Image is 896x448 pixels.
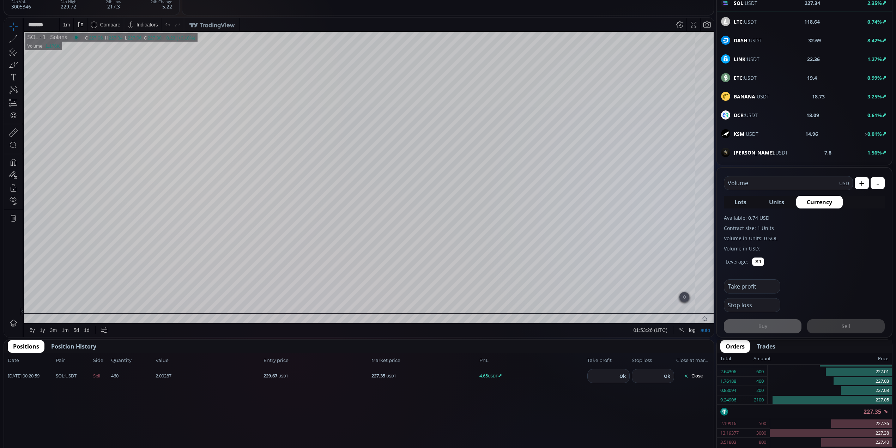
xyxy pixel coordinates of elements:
span: PnL [479,357,585,364]
div: 227.03 [768,386,892,395]
div: 500 [759,419,766,428]
span: :USDT [734,111,758,119]
b: 14.96 [805,130,818,138]
span: Sell [93,373,109,380]
button: Position History [46,340,102,353]
span: 01:53:26 (UTC) [629,309,663,315]
button: Units [758,196,795,208]
div: Toggle Auto Scale [694,305,708,319]
span: USD [839,180,849,187]
div: 800 [759,438,766,447]
span: Close at market [676,357,710,364]
div: Go to [95,305,106,319]
div: 1.76188 [720,377,736,386]
div: 227.38 [770,429,892,438]
div: 9.24906 [720,395,736,405]
span: Entry price [264,357,369,364]
div: 600 [756,367,764,376]
div: 1m [57,309,64,315]
span: Units [769,198,784,206]
div: Scroll to the Most Recent Bar [675,274,685,284]
b: 227.35 [371,373,385,379]
b: 1.56% [867,149,882,156]
div: 227.06 [85,17,99,23]
span: Value [156,357,261,364]
div: C [140,17,143,23]
span: Take profit [587,357,630,364]
span: :USDT [56,373,77,380]
button: Close [676,370,710,382]
span: :USDT [734,93,769,100]
b: [PERSON_NAME] [734,149,774,156]
b: SOL [56,373,64,379]
label: Volume in Units: 0 SOL [724,235,885,242]
div: 13.19377 [720,429,739,438]
div: 227.06 [123,17,138,23]
button: Lots [724,196,757,208]
div: Volume [23,25,38,31]
div: 227.03 [768,377,892,386]
b: 0.61% [867,112,882,119]
div: H [101,17,104,23]
span: :USDT [734,55,759,63]
b: DCR [734,112,744,119]
b: 22.36 [807,55,820,63]
button: 01:53:26 (UTC) [627,305,666,319]
div:  [6,94,12,101]
div: Solana [42,16,63,23]
span: Side [93,357,109,364]
span: 2.00287 [156,373,261,380]
label: Volume in USD: [724,245,885,252]
b: 0.74% [867,18,882,25]
div: 200 [756,386,764,395]
b: 0.01% [867,131,882,137]
div: 0.88094 [720,386,736,395]
div: 1y [36,309,41,315]
span: Date [8,357,54,364]
div: 1.176K [41,25,55,31]
b: ETC [734,74,743,81]
div: 2.19916 [720,419,736,428]
b: 229.67 [264,373,277,379]
span: :USDT [734,37,762,44]
div: +0.23 (+0.10%) [159,17,191,23]
div: Market open [69,16,75,23]
b: 32.69 [808,37,821,44]
div: 1 [34,16,42,23]
span: Lots [734,198,746,206]
div: 3000 [756,429,766,438]
span: :USDT [734,74,757,81]
span: :USDT [734,130,758,138]
div: auto [696,309,706,315]
span: 460 [111,373,153,380]
div: log [685,309,691,315]
b: 18.09 [806,111,819,119]
div: 2.64306 [720,367,736,376]
div: Amount [753,354,771,363]
span: Positions [13,342,39,351]
span: Quantity [111,357,153,364]
button: Ok [617,372,628,380]
label: Leverage: [726,258,748,265]
b: 7.8 [824,149,831,156]
div: 400 [756,377,764,386]
span: :USDT [734,149,788,156]
span: [DATE] 00:20:59 [8,373,54,380]
small: USDT [488,373,498,379]
div: Toggle Log Scale [682,305,694,319]
div: 227.05 [768,395,892,405]
span: :USDT [734,18,757,25]
b: LTC [734,18,743,25]
div: Indicators [132,4,154,10]
div: 227.35 [717,405,892,419]
button: - [871,177,885,189]
b: 1.27% [867,56,882,62]
span: Currency [807,198,832,206]
div: 5y [25,309,31,315]
div: 227.30 [143,17,157,23]
div: 227.34 [104,17,119,23]
b: 118.64 [804,18,820,25]
button: Positions [8,340,44,353]
label: Contract size: 1 Units [724,224,885,232]
b: 3.25% [867,93,882,100]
